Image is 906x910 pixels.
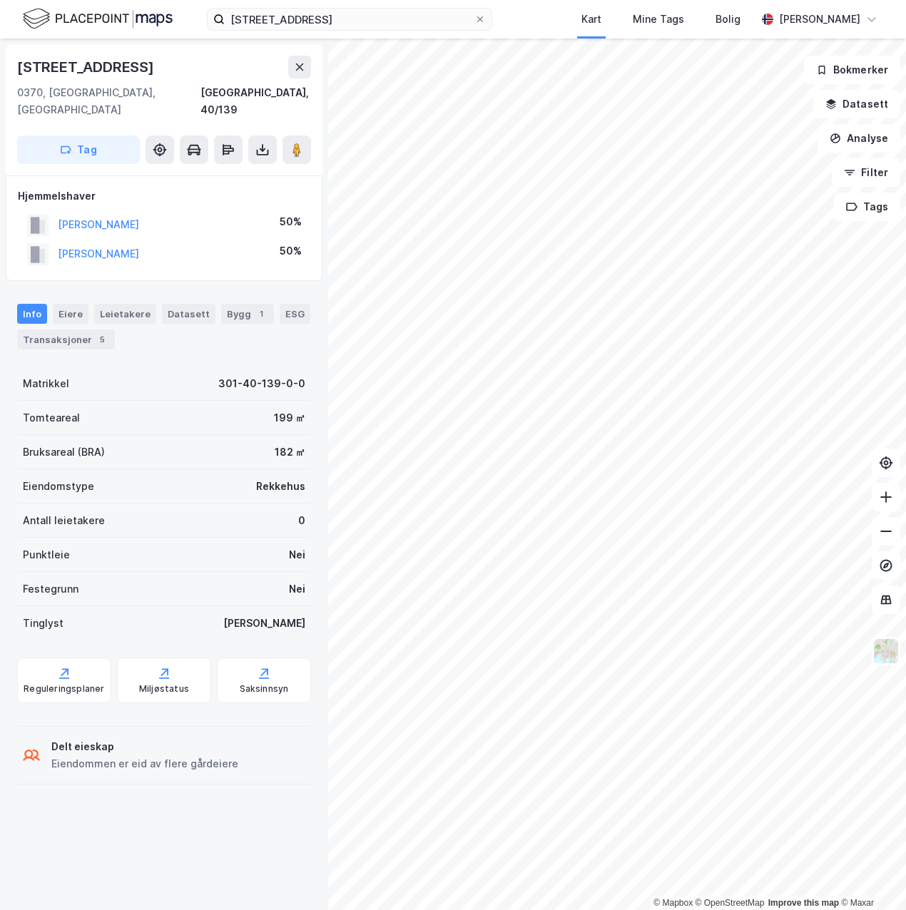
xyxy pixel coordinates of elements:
[633,11,684,28] div: Mine Tags
[280,242,302,260] div: 50%
[834,193,900,221] button: Tags
[17,304,47,324] div: Info
[813,90,900,118] button: Datasett
[17,329,115,349] div: Transaksjoner
[17,56,157,78] div: [STREET_ADDRESS]
[17,136,140,164] button: Tag
[139,683,189,695] div: Miljøstatus
[225,9,474,30] input: Søk på adresse, matrikkel, gårdeiere, leietakere eller personer
[289,546,305,563] div: Nei
[51,755,238,772] div: Eiendommen er eid av flere gårdeiere
[94,304,156,324] div: Leietakere
[240,683,289,695] div: Saksinnsyn
[768,898,839,908] a: Improve this map
[298,512,305,529] div: 0
[23,615,63,632] div: Tinglyst
[23,409,80,426] div: Tomteareal
[779,11,860,28] div: [PERSON_NAME]
[804,56,900,84] button: Bokmerker
[23,581,78,598] div: Festegrunn
[23,444,105,461] div: Bruksareal (BRA)
[23,6,173,31] img: logo.f888ab2527a4732fd821a326f86c7f29.svg
[274,409,305,426] div: 199 ㎡
[51,738,238,755] div: Delt eieskap
[17,84,200,118] div: 0370, [GEOGRAPHIC_DATA], [GEOGRAPHIC_DATA]
[872,638,900,665] img: Z
[653,898,693,908] a: Mapbox
[818,124,900,153] button: Analyse
[223,615,305,632] div: [PERSON_NAME]
[23,512,105,529] div: Antall leietakere
[24,683,104,695] div: Reguleringsplaner
[275,444,305,461] div: 182 ㎡
[280,213,302,230] div: 50%
[23,375,69,392] div: Matrikkel
[832,158,900,187] button: Filter
[221,304,274,324] div: Bygg
[162,304,215,324] div: Datasett
[218,375,305,392] div: 301-40-139-0-0
[23,546,70,563] div: Punktleie
[23,478,94,495] div: Eiendomstype
[254,307,268,321] div: 1
[289,581,305,598] div: Nei
[716,11,740,28] div: Bolig
[696,898,765,908] a: OpenStreetMap
[280,304,310,324] div: ESG
[835,842,906,910] iframe: Chat Widget
[581,11,601,28] div: Kart
[200,84,311,118] div: [GEOGRAPHIC_DATA], 40/139
[18,188,310,205] div: Hjemmelshaver
[53,304,88,324] div: Eiere
[95,332,109,347] div: 5
[256,478,305,495] div: Rekkehus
